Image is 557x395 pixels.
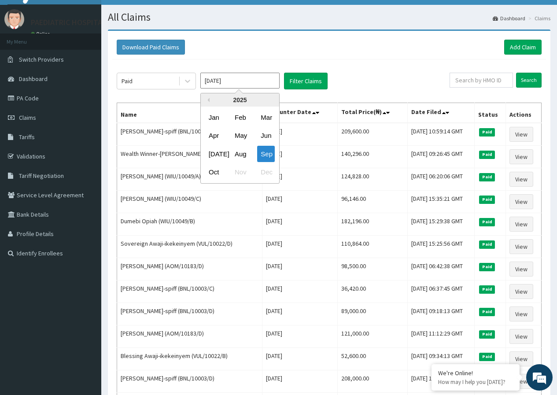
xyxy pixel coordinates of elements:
td: [PERSON_NAME] (AOM/10183/D) [117,258,262,281]
td: [DATE] [262,191,338,213]
a: View [509,172,533,187]
td: [DATE] [262,370,338,393]
td: [DATE] 09:26:45 GMT [407,146,475,168]
td: [DATE] [262,303,338,325]
td: [DATE] 11:12:29 GMT [407,325,475,348]
span: Paid [479,128,495,136]
a: View [509,194,533,209]
td: [DATE] 09:34:13 GMT [407,348,475,370]
td: [DATE] [262,213,338,236]
td: [DATE] 09:18:13 GMT [407,303,475,325]
span: Tariff Negotiation [19,172,64,180]
div: Choose April 2025 [205,128,223,144]
input: Search by HMO ID [450,73,513,88]
div: Chat with us now [46,49,148,61]
span: Paid [479,263,495,271]
td: [DATE] [262,281,338,303]
div: We're Online! [438,369,513,377]
textarea: Type your message and hit 'Enter' [4,240,168,271]
td: 36,420.00 [338,281,407,303]
td: [DATE] 06:42:38 GMT [407,258,475,281]
td: [DATE] 15:29:38 GMT [407,213,475,236]
span: We're online! [51,111,122,200]
span: Paid [479,330,495,338]
span: Paid [479,151,495,159]
h1: All Claims [108,11,550,23]
img: User Image [4,9,24,29]
a: Online [31,31,52,37]
td: [DATE] [262,325,338,348]
img: d_794563401_company_1708531726252_794563401 [16,44,36,66]
td: 209,600.00 [338,123,407,146]
td: 110,864.00 [338,236,407,258]
span: Dashboard [19,75,48,83]
span: Paid [479,285,495,293]
td: [PERSON_NAME] (WIU/10049/A) [117,168,262,191]
span: Paid [479,240,495,248]
span: Claims [19,114,36,122]
button: Download Paid Claims [117,40,185,55]
a: View [509,374,533,389]
span: Paid [479,218,495,226]
td: [DATE] [262,236,338,258]
td: 98,500.00 [338,258,407,281]
input: Search [516,73,542,88]
td: [DATE] 15:25:56 GMT [407,236,475,258]
a: View [509,351,533,366]
span: Paid [479,196,495,203]
p: PAEDIATRIC HOSPITAL [31,18,106,26]
a: View [509,306,533,321]
a: View [509,127,533,142]
a: Add Claim [504,40,542,55]
th: Status [475,103,506,123]
td: 208,000.00 [338,370,407,393]
td: [DATE] 14:19:28 GMT [407,370,475,393]
td: [DATE] [262,258,338,281]
div: month 2025-09 [201,108,279,181]
td: 96,146.00 [338,191,407,213]
div: Choose January 2025 [205,109,223,126]
td: 89,000.00 [338,303,407,325]
span: Paid [479,308,495,316]
div: Choose July 2025 [205,146,223,162]
button: Filter Claims [284,73,328,89]
a: View [509,217,533,232]
td: 140,296.00 [338,146,407,168]
th: Name [117,103,262,123]
td: Dumebi Opiah (WIU/10049/B) [117,213,262,236]
td: 121,000.00 [338,325,407,348]
span: Paid [479,353,495,361]
span: Switch Providers [19,55,64,63]
div: Choose May 2025 [231,128,249,144]
div: Paid [122,77,133,85]
td: [PERSON_NAME] (AOM/10183/D) [117,325,262,348]
td: [DATE] [262,348,338,370]
div: Choose September 2025 [257,146,275,162]
th: Date Filed [407,103,475,123]
td: [PERSON_NAME]-spiff (BNL/10003/C) [117,281,262,303]
td: [PERSON_NAME]-spiff (BNL/10003/D) [117,303,262,325]
th: Actions [506,103,542,123]
td: Blessing Awaji-ikekeinyem (VUL/10022/B) [117,348,262,370]
td: [DATE] 06:37:45 GMT [407,281,475,303]
div: Choose August 2025 [231,146,249,162]
span: Paid [479,173,495,181]
td: [DATE] 10:59:14 GMT [407,123,475,146]
a: View [509,262,533,277]
div: Choose March 2025 [257,109,275,126]
p: How may I help you today? [438,378,513,386]
div: 2025 [201,93,279,107]
div: Choose June 2025 [257,128,275,144]
div: Choose February 2025 [231,109,249,126]
a: Dashboard [493,15,525,22]
th: Total Price(₦) [338,103,407,123]
td: [PERSON_NAME]-spiff (BNL/10003/D) [117,370,262,393]
a: View [509,239,533,254]
div: Minimize live chat window [144,4,166,26]
div: Choose October 2025 [205,164,223,181]
td: [DATE] 15:35:21 GMT [407,191,475,213]
a: View [509,329,533,344]
td: [PERSON_NAME]-spiff (BNL/10003/D) [117,123,262,146]
li: Claims [526,15,550,22]
td: 124,828.00 [338,168,407,191]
